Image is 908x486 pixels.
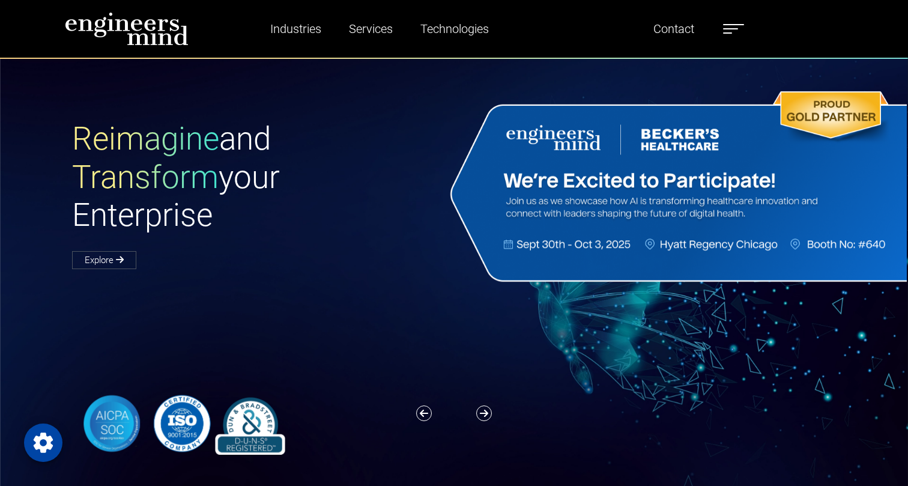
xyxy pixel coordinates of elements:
[446,88,907,285] img: Website Banner
[649,15,699,43] a: Contact
[72,120,454,235] h1: and your Enterprise
[72,159,219,196] span: Transform
[72,392,291,455] img: banner-logo
[265,15,326,43] a: Industries
[416,15,494,43] a: Technologies
[72,120,219,157] span: Reimagine
[72,251,136,269] a: Explore
[344,15,398,43] a: Services
[65,12,189,46] img: logo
